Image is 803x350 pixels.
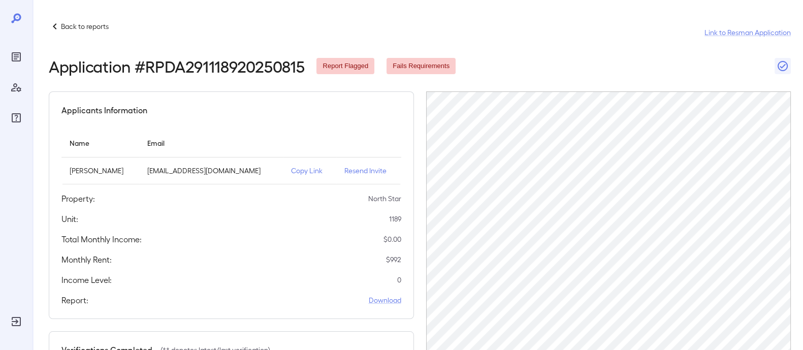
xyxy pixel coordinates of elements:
p: [PERSON_NAME] [70,166,131,176]
h5: Monthly Rent: [61,253,112,266]
h5: Property: [61,193,95,205]
p: Copy Link [291,166,328,176]
th: Email [139,129,283,157]
p: $ 992 [386,254,401,265]
h5: Unit: [61,213,78,225]
p: 0 [397,275,401,285]
p: Resend Invite [344,166,393,176]
p: $ 0.00 [383,234,401,244]
a: Link to Resman Application [704,27,791,38]
p: North Star [368,194,401,204]
p: 1189 [389,214,401,224]
div: Reports [8,49,24,65]
p: [EMAIL_ADDRESS][DOMAIN_NAME] [147,166,275,176]
table: simple table [61,129,401,184]
h5: Income Level: [61,274,112,286]
h2: Application # RPDA291118920250815 [49,57,304,75]
h5: Total Monthly Income: [61,233,142,245]
div: Manage Users [8,79,24,96]
button: Close Report [775,58,791,74]
div: FAQ [8,110,24,126]
h5: Applicants Information [61,104,147,116]
a: Download [369,295,401,305]
p: Back to reports [61,21,109,31]
h5: Report: [61,294,88,306]
span: Report Flagged [316,61,374,71]
span: Fails Requirements [387,61,456,71]
div: Log Out [8,313,24,330]
th: Name [61,129,139,157]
